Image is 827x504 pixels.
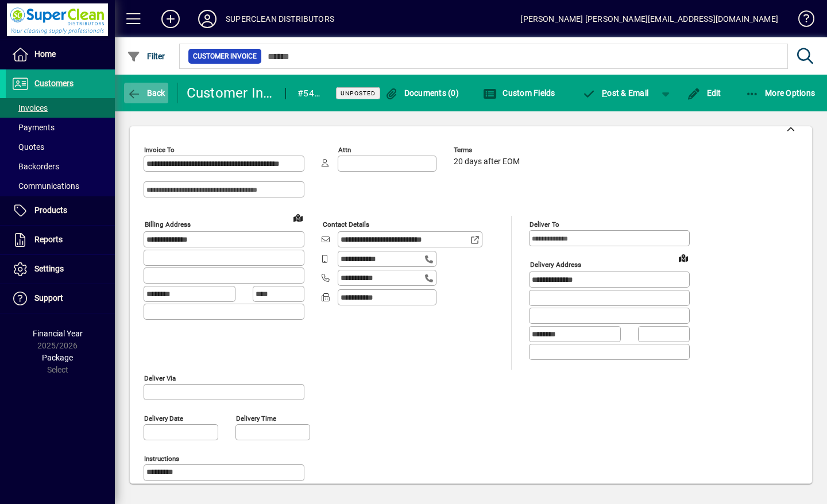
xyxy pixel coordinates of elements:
[6,226,115,254] a: Reports
[6,157,115,176] a: Backorders
[127,52,165,61] span: Filter
[42,353,73,362] span: Package
[684,83,724,103] button: Edit
[480,83,558,103] button: Custom Fields
[338,146,351,154] mat-label: Attn
[34,206,67,215] span: Products
[6,255,115,284] a: Settings
[144,374,176,382] mat-label: Deliver via
[11,142,44,152] span: Quotes
[11,123,55,132] span: Payments
[127,88,165,98] span: Back
[33,329,83,338] span: Financial Year
[6,284,115,313] a: Support
[520,10,778,28] div: [PERSON_NAME] [PERSON_NAME][EMAIL_ADDRESS][DOMAIN_NAME]
[790,2,813,40] a: Knowledge Base
[381,83,462,103] button: Documents (0)
[6,176,115,196] a: Communications
[34,79,74,88] span: Customers
[144,146,175,154] mat-label: Invoice To
[454,146,523,154] span: Terms
[530,220,559,228] mat-label: Deliver To
[124,83,168,103] button: Back
[341,90,376,97] span: Unposted
[454,157,520,166] span: 20 days after EOM
[34,235,63,244] span: Reports
[743,83,818,103] button: More Options
[193,51,257,62] span: Customer Invoice
[34,49,56,59] span: Home
[6,118,115,137] a: Payments
[483,88,555,98] span: Custom Fields
[11,181,79,191] span: Communications
[115,83,178,103] app-page-header-button: Back
[34,293,63,303] span: Support
[152,9,189,29] button: Add
[11,103,48,113] span: Invoices
[189,9,226,29] button: Profile
[6,196,115,225] a: Products
[6,98,115,118] a: Invoices
[236,414,276,422] mat-label: Delivery time
[11,162,59,171] span: Backorders
[582,88,649,98] span: ost & Email
[384,88,459,98] span: Documents (0)
[124,46,168,67] button: Filter
[187,84,275,102] div: Customer Invoice
[6,137,115,157] a: Quotes
[297,84,322,103] div: #544257
[226,10,334,28] div: SUPERCLEAN DISTRIBUTORS
[34,264,64,273] span: Settings
[745,88,816,98] span: More Options
[6,40,115,69] a: Home
[674,249,693,267] a: View on map
[144,454,179,462] mat-label: Instructions
[602,88,607,98] span: P
[144,414,183,422] mat-label: Delivery date
[687,88,721,98] span: Edit
[577,83,655,103] button: Post & Email
[289,208,307,227] a: View on map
